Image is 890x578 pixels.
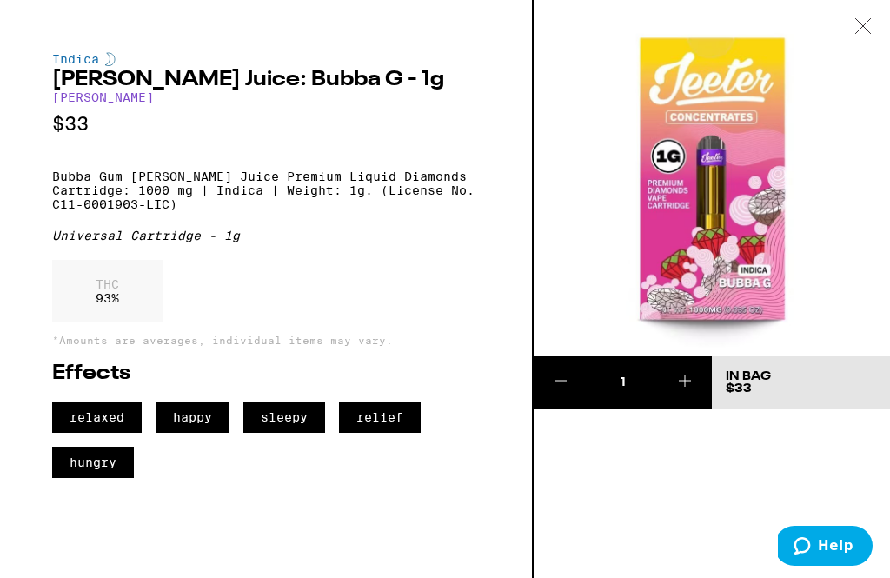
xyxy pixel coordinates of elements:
[52,52,480,66] div: Indica
[778,526,873,569] iframe: Opens a widget where you can find more information
[52,90,154,104] a: [PERSON_NAME]
[52,402,142,433] span: relaxed
[52,363,480,384] h2: Effects
[52,260,163,322] div: 93 %
[588,374,659,391] div: 1
[156,402,229,433] span: happy
[243,402,325,433] span: sleepy
[52,70,480,90] h2: [PERSON_NAME] Juice: Bubba G - 1g
[52,113,480,135] p: $33
[339,402,421,433] span: relief
[52,229,480,242] div: Universal Cartridge - 1g
[712,356,890,409] button: In Bag$33
[52,447,134,478] span: hungry
[726,370,771,382] div: In Bag
[52,335,480,346] p: *Amounts are averages, individual items may vary.
[726,382,752,395] span: $33
[105,52,116,66] img: indicaColor.svg
[96,277,119,291] p: THC
[52,169,480,211] p: Bubba Gum [PERSON_NAME] Juice Premium Liquid Diamonds Cartridge: 1000 mg | Indica | Weight: 1g. (...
